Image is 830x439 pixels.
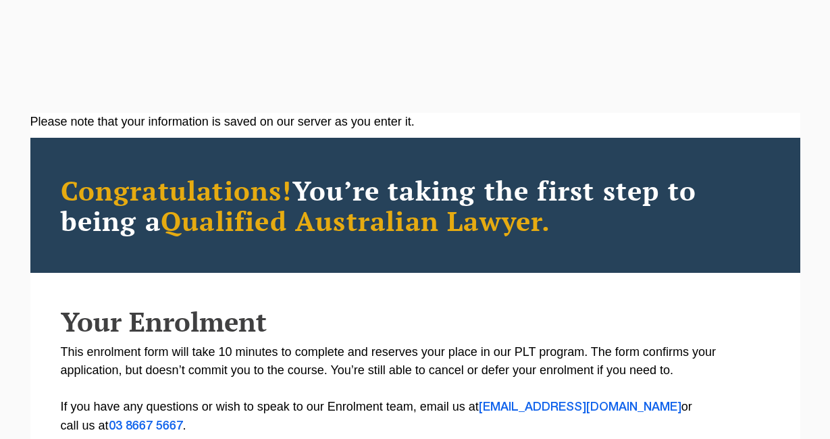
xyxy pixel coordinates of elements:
[109,421,183,432] a: 03 8667 5667
[161,203,551,238] span: Qualified Australian Lawyer.
[61,172,292,208] span: Congratulations!
[61,343,770,436] p: This enrolment form will take 10 minutes to complete and reserves your place in our PLT program. ...
[61,175,770,236] h2: You’re taking the first step to being a
[30,113,800,131] div: Please note that your information is saved on our server as you enter it.
[479,402,681,413] a: [EMAIL_ADDRESS][DOMAIN_NAME]
[61,307,770,336] h2: Your Enrolment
